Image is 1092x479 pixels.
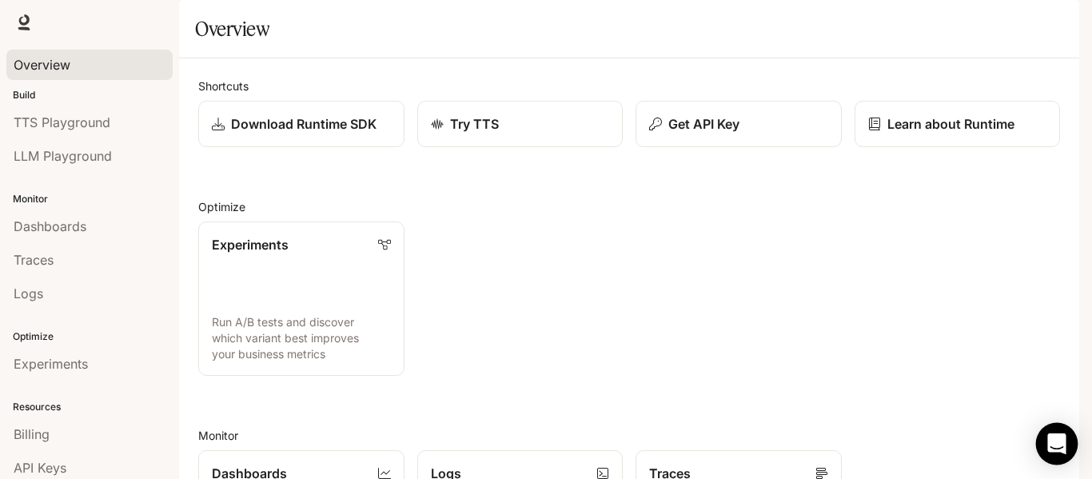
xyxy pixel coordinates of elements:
[417,101,624,147] a: Try TTS
[195,13,269,45] h1: Overview
[198,101,405,147] a: Download Runtime SDK
[231,114,377,134] p: Download Runtime SDK
[198,222,405,376] a: ExperimentsRun A/B tests and discover which variant best improves your business metrics
[198,427,1060,444] h2: Monitor
[212,235,289,254] p: Experiments
[212,314,391,362] p: Run A/B tests and discover which variant best improves your business metrics
[855,101,1061,147] a: Learn about Runtime
[668,114,739,134] p: Get API Key
[887,114,1014,134] p: Learn about Runtime
[198,78,1060,94] h2: Shortcuts
[198,198,1060,215] h2: Optimize
[450,114,499,134] p: Try TTS
[1036,423,1078,465] div: Open Intercom Messenger
[636,101,842,147] button: Get API Key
